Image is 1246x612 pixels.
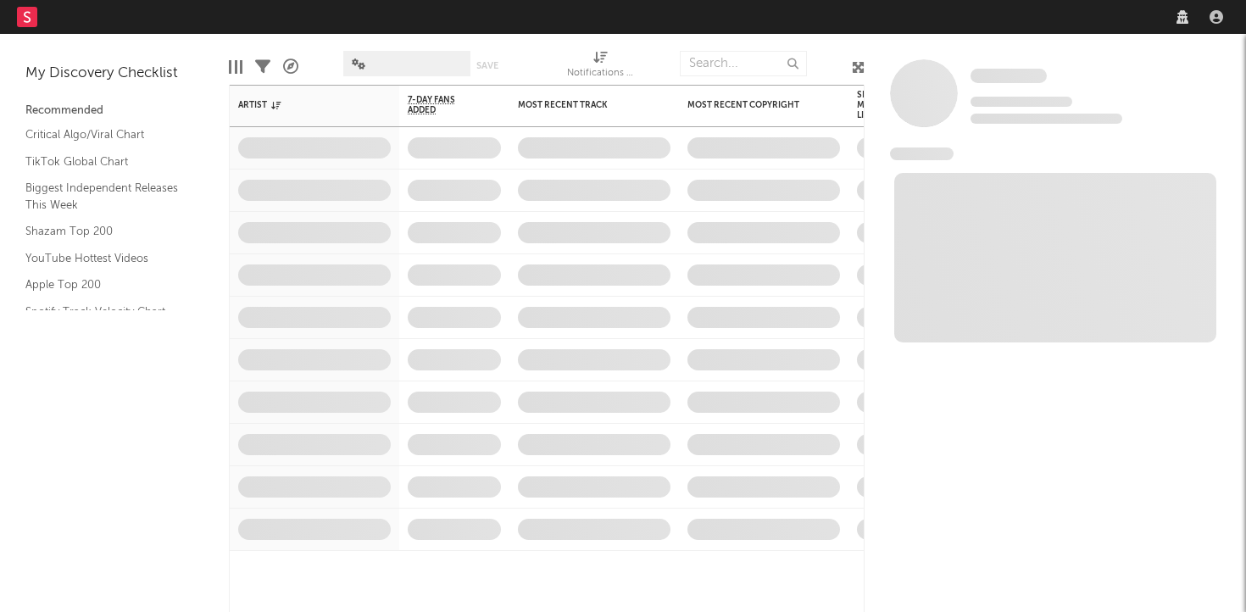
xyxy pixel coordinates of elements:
input: Search... [680,51,807,76]
div: Artist [238,100,365,110]
div: Spotify Monthly Listeners [857,90,916,120]
a: TikTok Global Chart [25,153,186,171]
div: A&R Pipeline [283,42,298,92]
div: Notifications (Artist) [567,42,635,92]
span: 7-Day Fans Added [408,95,476,115]
span: News Feed [890,147,954,160]
div: Most Recent Copyright [687,100,815,110]
a: Shazam Top 200 [25,222,186,241]
a: Spotify Track Velocity Chart [25,303,186,321]
div: Edit Columns [229,42,242,92]
span: Some Artist [971,69,1047,83]
div: My Discovery Checklist [25,64,203,84]
button: Save [476,61,498,70]
span: Tracking Since: [DATE] [971,97,1072,107]
div: Recommended [25,101,203,121]
a: Critical Algo/Viral Chart [25,125,186,144]
a: Apple Top 200 [25,275,186,294]
div: Most Recent Track [518,100,645,110]
a: Biggest Independent Releases This Week [25,179,186,214]
div: Notifications (Artist) [567,64,635,84]
a: YouTube Hottest Videos [25,249,186,268]
div: Filters [255,42,270,92]
span: 0 fans last week [971,114,1122,124]
a: Some Artist [971,68,1047,85]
